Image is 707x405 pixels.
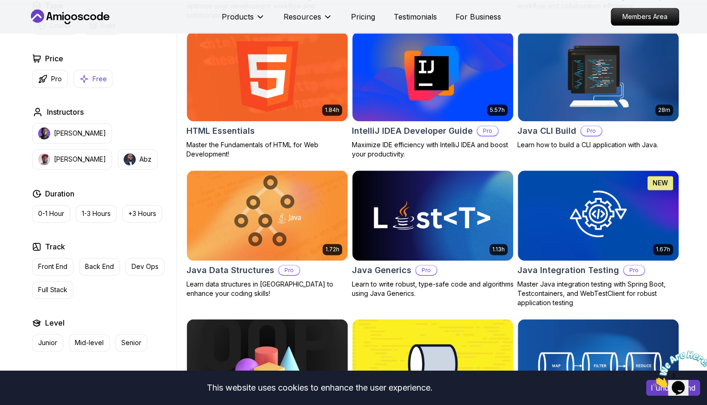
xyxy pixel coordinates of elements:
button: Accept cookies [646,380,700,396]
h2: Java Data Structures [186,264,274,277]
button: Dev Ops [126,258,165,275]
p: Free [93,74,107,84]
p: Learn data structures in [GEOGRAPHIC_DATA] to enhance your coding skills! [186,280,348,298]
p: 1-3 Hours [82,209,111,218]
button: Resources [284,11,332,30]
p: Pro [279,266,299,275]
h2: Duration [45,188,74,199]
img: Java Data Structures card [187,170,348,261]
p: Pro [416,266,436,275]
a: Java Generics card1.13hJava GenericsProLearn to write robust, type-safe code and algorithms using... [352,170,514,298]
button: Products [222,11,265,30]
p: 5.57h [490,106,505,114]
p: Mid-level [75,338,104,347]
p: Learn how to build a CLI application with Java. [517,140,679,150]
a: Java Integration Testing card1.67hNEWJava Integration TestingProMaster Java integration testing w... [517,170,679,307]
p: 1.84h [325,106,339,114]
button: Senior [115,334,147,352]
button: Pro [32,70,68,88]
button: Front End [32,258,73,275]
button: Full Stack [32,281,73,299]
div: This website uses cookies to enhance the user experience. [7,378,632,398]
a: HTML Essentials card1.84hHTML EssentialsMaster the Fundamentals of HTML for Web Development! [186,31,348,159]
h2: Track [45,241,65,252]
img: Java Integration Testing card [518,170,679,261]
img: Java Generics card [352,170,513,261]
span: 1 [4,4,7,12]
button: 1-3 Hours [76,205,117,222]
p: [PERSON_NAME] [54,155,106,164]
button: +3 Hours [122,205,162,222]
p: Learn to write robust, type-safe code and algorithms using Java Generics. [352,280,514,298]
button: Back End [79,258,120,275]
p: Front End [38,262,67,271]
p: Pro [477,126,498,136]
img: instructor img [38,153,50,165]
img: Chat attention grabber [4,4,61,40]
p: 1.72h [325,246,339,253]
a: Testimonials [394,11,437,22]
iframe: chat widget [649,347,707,391]
button: Mid-level [69,334,110,352]
button: instructor img[PERSON_NAME] [32,149,112,170]
a: IntelliJ IDEA Developer Guide card5.57hIntelliJ IDEA Developer GuideProMaximize IDE efficiency wi... [352,31,514,159]
img: Java CLI Build card [518,32,679,122]
h2: Java Generics [352,264,411,277]
button: instructor imgAbz [118,149,158,170]
p: NEW [653,178,668,188]
p: Abz [139,155,152,164]
p: 1.13h [492,246,505,253]
img: HTML Essentials card [187,32,348,122]
button: instructor img[PERSON_NAME] [32,123,112,144]
p: Senior [121,338,141,347]
img: IntelliJ IDEA Developer Guide card [352,32,513,122]
p: Master the Fundamentals of HTML for Web Development! [186,140,348,159]
p: Pro [51,74,62,84]
h2: IntelliJ IDEA Developer Guide [352,124,473,137]
a: Pricing [351,11,375,22]
p: +3 Hours [128,209,156,218]
p: Members Area [611,8,679,25]
img: instructor img [38,127,50,139]
p: Pro [581,126,601,136]
a: Java Data Structures card1.72hJava Data StructuresProLearn data structures in [GEOGRAPHIC_DATA] t... [186,170,348,298]
a: For Business [456,11,501,22]
h2: HTML Essentials [186,124,255,137]
h2: Instructors [47,106,84,118]
p: [PERSON_NAME] [54,129,106,138]
p: Back End [85,262,114,271]
p: Junior [38,338,57,347]
h2: Java CLI Build [517,124,576,137]
p: Products [222,11,254,22]
button: Free [73,70,113,88]
a: Members Area [611,8,679,26]
p: Maximize IDE efficiency with IntelliJ IDEA and boost your productivity. [352,140,514,159]
img: instructor img [124,153,136,165]
a: Java CLI Build card28mJava CLI BuildProLearn how to build a CLI application with Java. [517,31,679,150]
p: Resources [284,11,321,22]
p: Dev Ops [132,262,159,271]
p: 28m [658,106,670,114]
p: Master Java integration testing with Spring Boot, Testcontainers, and WebTestClient for robust ap... [517,280,679,307]
p: Full Stack [38,285,67,294]
p: 1.67h [656,246,670,253]
p: Pro [624,266,644,275]
h2: Java Integration Testing [517,264,619,277]
button: Junior [32,334,63,352]
p: 0-1 Hour [38,209,64,218]
button: 0-1 Hour [32,205,70,222]
h2: Price [45,53,63,64]
h2: Level [45,317,65,328]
